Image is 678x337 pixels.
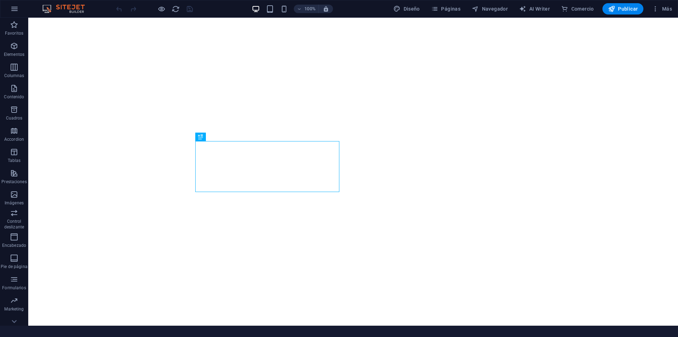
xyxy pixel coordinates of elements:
[393,5,420,12] span: Diseño
[172,5,180,13] i: Volver a cargar página
[6,115,23,121] p: Cuadros
[4,94,24,100] p: Contenido
[608,5,638,12] span: Publicar
[469,3,511,14] button: Navegador
[323,6,329,12] i: Al redimensionar, ajustar el nivel de zoom automáticamente para ajustarse al dispositivo elegido.
[1,179,26,185] p: Prestaciones
[5,30,23,36] p: Favoritos
[519,5,550,12] span: AI Writer
[558,3,597,14] button: Comercio
[391,3,423,14] button: Diseño
[391,3,423,14] div: Diseño (Ctrl+Alt+Y)
[4,52,24,57] p: Elementos
[602,3,644,14] button: Publicar
[561,5,594,12] span: Comercio
[4,136,24,142] p: Accordion
[171,5,180,13] button: reload
[5,200,24,206] p: Imágenes
[157,5,166,13] button: Haz clic para salir del modo de previsualización y seguir editando
[304,5,316,13] h6: 100%
[649,3,675,14] button: Más
[2,285,26,291] p: Formularios
[4,73,24,79] p: Columnas
[41,5,94,13] img: Editor Logo
[8,158,21,163] p: Tablas
[428,3,463,14] button: Páginas
[472,5,508,12] span: Navegador
[2,243,26,248] p: Encabezado
[4,306,24,312] p: Marketing
[294,5,319,13] button: 100%
[1,264,27,269] p: Pie de página
[516,3,553,14] button: AI Writer
[652,5,672,12] span: Más
[431,5,460,12] span: Páginas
